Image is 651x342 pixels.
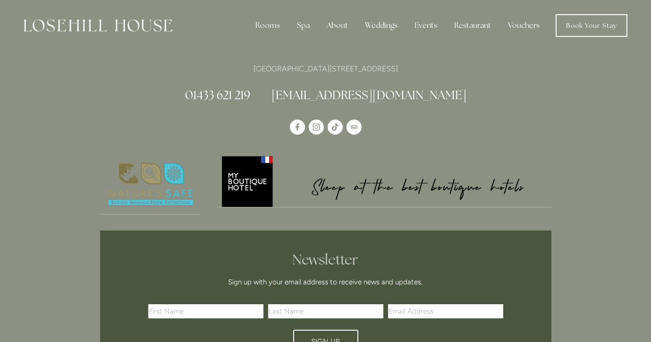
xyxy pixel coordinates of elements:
img: My Boutique Hotel - Logo [217,154,551,207]
a: Losehill House Hotel & Spa [290,120,305,135]
a: 01433 621 219 [185,87,250,103]
div: Weddings [357,16,405,35]
input: Email Address [388,304,503,318]
div: Spa [289,16,317,35]
a: [EMAIL_ADDRESS][DOMAIN_NAME] [271,87,466,103]
a: Instagram [309,120,324,135]
div: Events [407,16,445,35]
div: Rooms [248,16,287,35]
p: [GEOGRAPHIC_DATA][STREET_ADDRESS] [100,62,551,75]
a: TripAdvisor [347,120,362,135]
img: Nature's Safe - Logo [100,154,201,214]
a: Book Your Stay [556,14,627,37]
img: Losehill House [24,19,172,32]
h2: Newsletter [152,251,500,268]
div: Restaurant [447,16,499,35]
div: About [319,16,355,35]
a: TikTok [328,120,343,135]
input: First Name [148,304,263,318]
a: Vouchers [500,16,547,35]
input: Last Name [268,304,383,318]
p: Sign up with your email address to receive news and updates. [152,276,500,288]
